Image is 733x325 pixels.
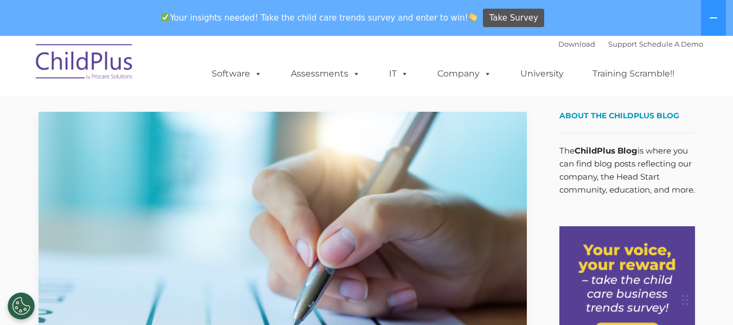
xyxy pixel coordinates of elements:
span: Your insights needed! Take the child care trends survey and enter to win! [157,7,482,28]
button: Cookies Settings [8,292,35,320]
a: Training Scramble!! [582,63,685,85]
font: | [558,40,703,48]
a: Download [558,40,595,48]
a: Support [608,40,637,48]
strong: ChildPlus Blog [575,145,638,156]
span: Take Survey [489,9,538,28]
a: Assessments [280,63,371,85]
a: Take Survey [483,9,544,28]
a: Software [201,63,273,85]
a: Company [426,63,502,85]
img: ✅ [161,13,169,21]
img: 👏 [469,13,477,21]
a: IT [378,63,419,85]
a: Schedule A Demo [639,40,703,48]
span: About the ChildPlus Blog [559,111,679,120]
a: University [509,63,575,85]
img: ChildPlus by Procare Solutions [30,36,139,91]
div: Drag [682,284,689,316]
iframe: Chat Widget [556,208,733,325]
p: The is where you can find blog posts reflecting our company, the Head Start community, education,... [559,144,695,196]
